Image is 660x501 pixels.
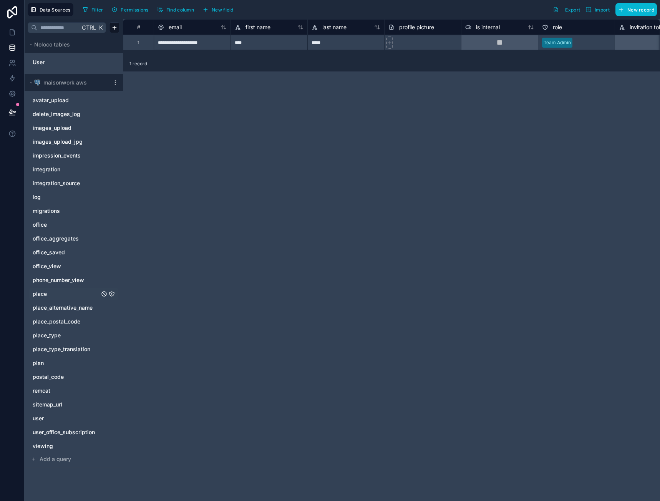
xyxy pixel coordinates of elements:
img: Postgres logo [34,80,40,86]
a: User [33,58,92,66]
div: place_type_translation [29,343,118,355]
a: New record [612,3,657,16]
button: New field [200,4,236,15]
div: log [29,191,118,203]
button: Import [583,3,612,16]
span: Add a query [40,455,71,463]
span: Export [565,7,580,13]
span: Ctrl [81,23,97,32]
span: New record [627,7,654,13]
div: images_upload_jpg [29,136,118,148]
div: delete_images_log [29,108,118,120]
button: Noloco tables [28,39,115,50]
a: user [33,415,99,422]
span: New field [212,7,234,13]
span: delete_images_log [33,110,80,118]
div: integration_source [29,177,118,189]
div: avatar_upload [29,94,118,106]
div: integration [29,163,118,176]
span: integration_source [33,179,80,187]
span: Permissions [121,7,148,13]
span: place [33,290,47,298]
a: viewing [33,442,99,450]
div: sitemap_url [29,398,118,411]
div: User [29,56,118,68]
span: profile picture [399,23,434,31]
div: remcat [29,385,118,397]
span: office [33,221,47,229]
button: Data Sources [28,3,73,16]
button: Postgres logomaisonwork aws [28,77,109,88]
div: # [129,24,148,30]
div: office_saved [29,246,118,259]
a: office_view [33,262,99,270]
span: impression_events [33,152,81,159]
a: office_aggregates [33,235,99,242]
a: place_type [33,332,99,339]
span: role [553,23,562,31]
a: phone_number_view [33,276,99,284]
span: remcat [33,387,50,395]
div: Team Admin [544,39,571,46]
a: impression_events [33,152,99,159]
span: first name [245,23,270,31]
div: place_alternative_name [29,302,118,314]
span: place_postal_code [33,318,80,325]
span: office_view [33,262,61,270]
a: migrations [33,207,99,215]
span: migrations [33,207,60,215]
button: New record [615,3,657,16]
a: integration [33,166,99,173]
a: office_saved [33,249,99,256]
div: office_view [29,260,118,272]
span: User [33,58,45,66]
div: phone_number_view [29,274,118,286]
a: avatar_upload [33,96,99,104]
a: images_upload_jpg [33,138,99,146]
button: Filter [80,4,106,15]
div: images_upload [29,122,118,134]
span: log [33,193,41,201]
a: remcat [33,387,99,395]
span: place_type [33,332,61,339]
div: 1 [138,40,139,46]
a: Permissions [109,4,154,15]
div: impression_events [29,149,118,162]
span: sitemap_url [33,401,62,408]
a: integration_source [33,179,99,187]
span: integration [33,166,60,173]
span: email [169,23,182,31]
div: place [29,288,118,300]
a: log [33,193,99,201]
div: viewing [29,440,118,452]
span: K [98,25,103,30]
span: phone_number_view [33,276,84,284]
span: Import [595,7,610,13]
div: user [29,412,118,425]
span: images_upload [33,124,71,132]
button: Find column [154,4,197,15]
a: user_office_subscription [33,428,99,436]
div: place_type [29,329,118,342]
a: place_type_translation [33,345,99,353]
a: place [33,290,99,298]
span: user [33,415,44,422]
span: Noloco tables [34,41,70,48]
span: plan [33,359,44,367]
span: images_upload_jpg [33,138,83,146]
div: user_office_subscription [29,426,118,438]
div: plan [29,357,118,369]
span: 1 record [129,61,147,67]
span: Filter [91,7,103,13]
span: viewing [33,442,53,450]
button: Permissions [109,4,151,15]
span: office_saved [33,249,65,256]
div: postal_code [29,371,118,383]
a: sitemap_url [33,401,99,408]
span: Find column [166,7,194,13]
button: Add a query [29,454,118,465]
span: user_office_subscription [33,428,95,436]
div: migrations [29,205,118,217]
div: place_postal_code [29,315,118,328]
a: place_alternative_name [33,304,99,312]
